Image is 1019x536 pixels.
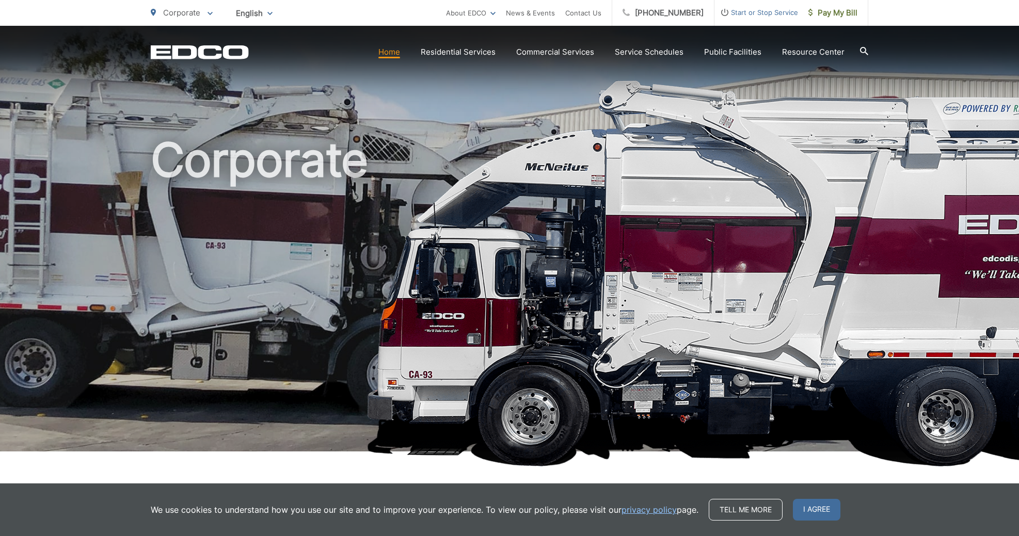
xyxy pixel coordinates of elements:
span: Corporate [163,8,200,18]
h1: Corporate [151,134,868,461]
a: privacy policy [622,503,677,516]
a: EDCD logo. Return to the homepage. [151,45,249,59]
a: Residential Services [421,46,496,58]
a: Commercial Services [516,46,594,58]
a: Public Facilities [704,46,761,58]
span: I agree [793,499,840,521]
a: Resource Center [782,46,845,58]
a: News & Events [506,7,555,19]
a: Home [378,46,400,58]
a: Service Schedules [615,46,683,58]
a: Contact Us [565,7,601,19]
a: About EDCO [446,7,496,19]
span: Pay My Bill [808,7,857,19]
a: Tell me more [709,499,783,521]
p: We use cookies to understand how you use our site and to improve your experience. To view our pol... [151,503,698,516]
span: English [228,4,280,22]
